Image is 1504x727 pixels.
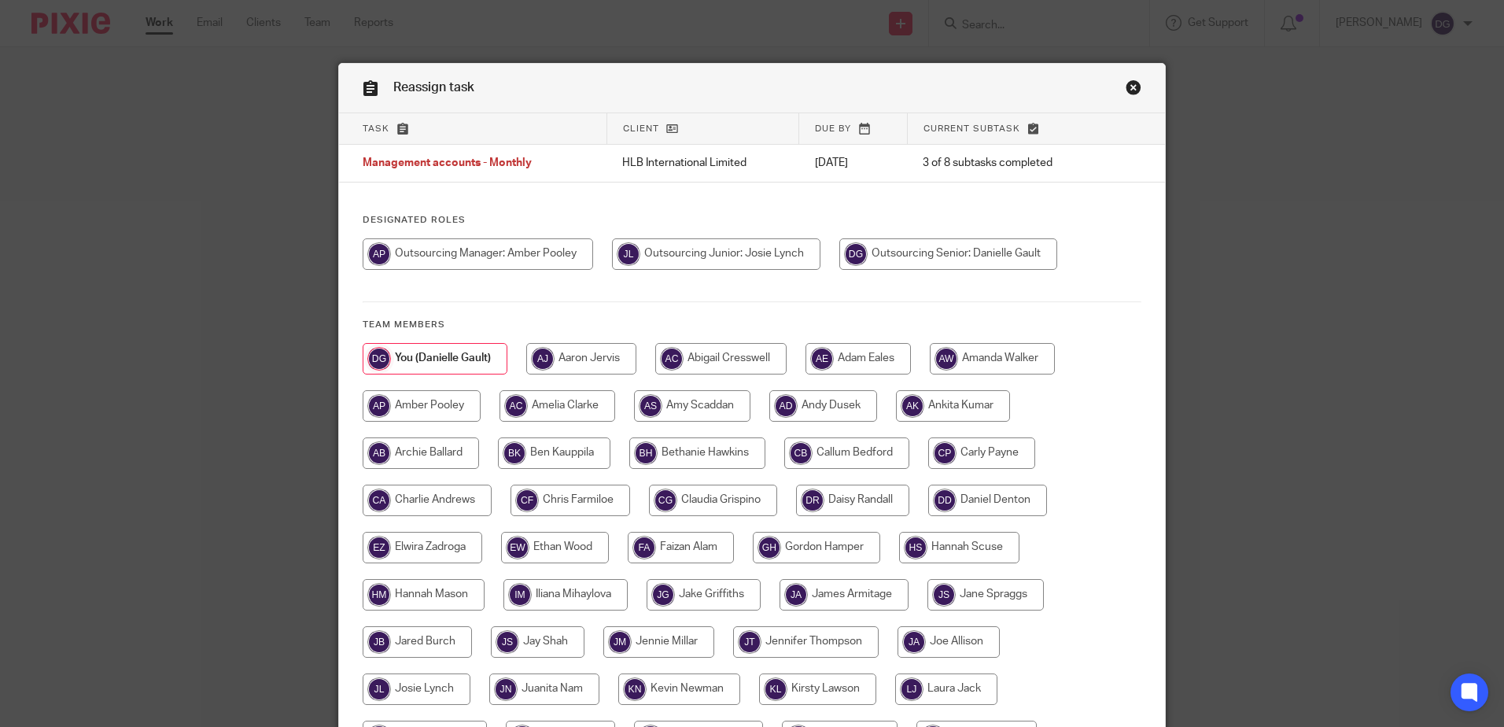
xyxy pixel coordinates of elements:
td: 3 of 8 subtasks completed [907,145,1106,183]
span: Due by [815,124,851,133]
span: Client [623,124,659,133]
span: Management accounts - Monthly [363,158,532,169]
span: Current subtask [923,124,1020,133]
h4: Designated Roles [363,214,1141,227]
h4: Team members [363,319,1141,331]
span: Reassign task [393,81,474,94]
a: Close this dialog window [1126,79,1141,101]
span: Task [363,124,389,133]
p: HLB International Limited [622,155,783,171]
p: [DATE] [815,155,891,171]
